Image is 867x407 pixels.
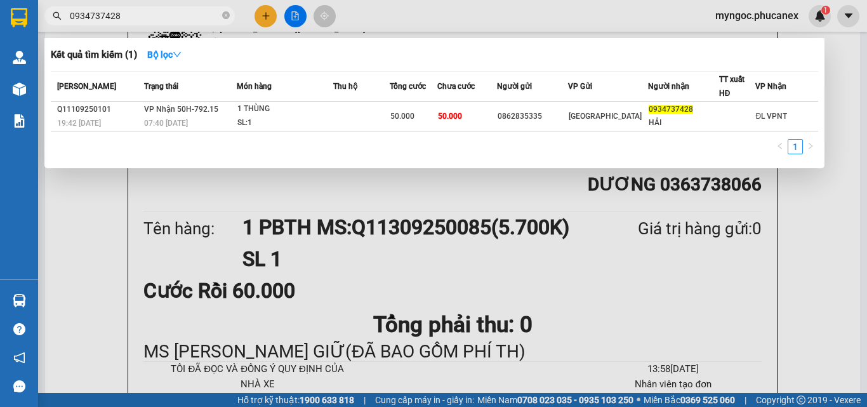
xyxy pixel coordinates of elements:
[498,110,567,123] div: 0862835335
[144,105,218,114] span: VP Nhận 50H-792.15
[147,50,182,60] strong: Bộ lọc
[11,8,27,27] img: logo-vxr
[70,9,220,23] input: Tìm tên, số ĐT hoặc mã đơn
[137,44,192,65] button: Bộ lọcdown
[57,103,140,116] div: Q11109250101
[438,112,462,121] span: 50.000
[390,112,414,121] span: 50.000
[13,114,26,128] img: solution-icon
[333,82,357,91] span: Thu hộ
[144,119,188,128] span: 07:40 [DATE]
[237,82,272,91] span: Món hàng
[51,48,137,62] h3: Kết quả tìm kiếm ( 1 )
[222,11,230,19] span: close-circle
[237,116,333,130] div: SL: 1
[437,82,475,91] span: Chưa cước
[648,82,689,91] span: Người nhận
[13,51,26,64] img: warehouse-icon
[776,142,784,150] span: left
[803,139,818,154] button: right
[803,139,818,154] li: Next Page
[649,105,693,114] span: 0934737428
[390,82,426,91] span: Tổng cước
[222,10,230,22] span: close-circle
[13,83,26,96] img: warehouse-icon
[788,139,803,154] li: 1
[772,139,788,154] button: left
[788,140,802,154] a: 1
[568,82,592,91] span: VP Gửi
[719,75,745,98] span: TT xuất HĐ
[173,50,182,59] span: down
[13,294,26,307] img: warehouse-icon
[13,323,25,335] span: question-circle
[756,112,788,121] span: ĐL VPNT
[13,352,25,364] span: notification
[649,116,718,130] div: HẢI
[144,82,178,91] span: Trạng thái
[57,119,101,128] span: 19:42 [DATE]
[13,380,25,392] span: message
[53,11,62,20] span: search
[497,82,532,91] span: Người gửi
[57,82,116,91] span: [PERSON_NAME]
[807,142,814,150] span: right
[237,102,333,116] div: 1 THÙNG
[569,112,642,121] span: [GEOGRAPHIC_DATA]
[772,139,788,154] li: Previous Page
[755,82,786,91] span: VP Nhận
